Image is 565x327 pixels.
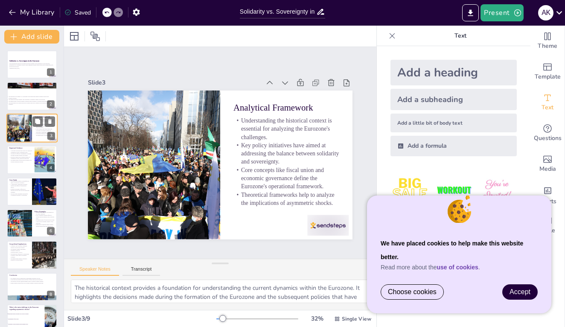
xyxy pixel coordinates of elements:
div: Get real-time input from your audience [530,118,565,149]
input: Insert title [240,6,317,18]
p: The balance of power among member states is crucial for future stability. [9,280,55,282]
div: 5 [7,178,57,206]
p: Text [399,26,522,46]
a: Accept [503,285,537,299]
p: Historical trends show repeated patterns of asymmetric shocks within the Eurozone. [9,156,32,159]
button: Export to PowerPoint [462,4,479,21]
span: Media [539,164,556,174]
p: Market positioning is affected by national policies and collective Eurozone strategies. [9,188,29,193]
button: Delete Slide [45,116,55,126]
div: Add a little bit of body text [390,114,517,132]
p: The interplay impacts diplomatic strategies within the [GEOGRAPHIC_DATA]. [9,248,29,253]
div: 8 [7,273,57,301]
p: The implications of these dynamics extend beyond economics to broader geopolitical contexts. [7,100,52,102]
p: Core concepts like fiscal union and economic governance define the Eurozone's operational framework. [35,128,55,133]
p: Case Study [9,178,29,181]
button: My Library [6,6,58,19]
a: use of cookies [437,264,478,271]
p: The implications extend to Europe’s position as a global leader. [9,258,29,261]
div: Slide 3 [105,53,275,96]
p: The presentation will explore historical contexts and policy initiatives that illustrate these dy... [7,102,52,105]
p: Future policy initiatives must consider lessons learned from past experiences. [35,224,55,227]
div: 4 [47,164,55,172]
p: Conclusion [9,274,55,276]
span: Implementing a fiscal union [8,318,44,319]
p: Key policy initiatives have aimed at addressing the balance between solidarity and sovereignty. [35,123,55,128]
span: Accept [510,288,530,295]
div: Add ready made slides [530,56,565,87]
div: 7 [47,259,55,267]
img: 3.jpeg [477,170,517,210]
div: 6 [47,227,55,235]
img: 2.jpeg [434,170,473,210]
p: The automotive industry exemplifies the impact of Eurozone dynamics. [9,180,29,183]
p: Theoretical frameworks help to analyze the implications of asymmetric shocks. [35,133,55,136]
button: Transcript [122,266,160,276]
span: Choose cookies [388,288,437,296]
strong: We have placed cookies to help make this website better. [381,240,523,260]
p: The implications of these shocks extend to the broader European economy. [9,160,32,163]
p: Empirical Evidence [9,147,32,149]
span: Managing economic disparities among member states [8,324,44,324]
a: Choose cookies [381,285,443,299]
span: Position [90,31,100,41]
div: Add images, graphics, shapes or video [530,149,565,179]
p: Understanding the historical context is essential for analyzing the Eurozone's challenges. [35,119,55,123]
div: Layout [67,29,81,43]
span: Template [535,72,561,82]
p: A major firm’s operational strategies illustrate the effects of geopolitical factors. [9,184,29,188]
p: Understanding the historical context is essential for analyzing the Eurozone's challenges. [236,120,344,166]
p: The tension between solidarity and sovereignty can impact stability in the region. [7,99,52,100]
p: Open questions remain about the future of fiscal union in the Eurozone. [9,279,55,280]
button: A K [538,4,553,21]
div: 1 [47,68,55,76]
p: Analytical Framework [35,116,55,118]
div: 8 [47,291,55,298]
p: This presentation explores the tension between solidarity and sovereignty in the Eurozone, examin... [9,63,55,67]
p: Introduction [9,83,55,86]
strong: Solidarity vs. Sovereignty in the Eurozone [9,60,39,61]
div: Add a subheading [390,89,517,110]
p: Policy examples illustrate efforts to balance national interests with collective goals. [35,215,55,219]
span: Charts [539,197,556,206]
p: Solidarity and sovereignty influence Europe’s global trade relations. [9,245,29,248]
textarea: The historical context provides a foundation for understanding the current dynamics within the Eu... [71,280,370,303]
div: 4 [7,146,57,174]
div: Slide 3 / 9 [67,315,216,323]
p: Core concepts like fiscal union and economic governance define the Eurozone's operational framework. [225,168,334,214]
div: Change the overall theme [530,26,565,56]
p: Read more about the . [381,264,538,271]
p: Future research should focus on evolving dynamics within the Eurozone. [9,282,55,284]
p: The Eurozone's response to international economic crises reflects its internal dynamics. [9,253,29,258]
span: Balancing national sovereignty and collective solidarity [8,313,44,314]
div: 1 [7,50,57,79]
span: Text [542,103,553,112]
div: Add charts and graphs [530,179,565,210]
div: 7 [7,241,57,269]
p: Analytical Framework [241,105,347,139]
p: The implications of these policies extend to the overall economic stability of the Eurozone. [35,219,55,224]
p: Analyzing economic data reveals the impact of asymmetric shocks on member states. [9,150,32,153]
p: What is the main challenge in the Eurozone regarding asymmetric shocks? [9,306,42,311]
span: Single View [342,315,371,322]
button: Present [481,4,523,21]
div: A K [538,5,553,20]
p: Key insights reveal complexities in managing asymmetric shocks. [9,277,55,279]
div: 3 [6,114,58,143]
img: 1.jpeg [390,170,430,210]
div: Add a formula [390,136,517,156]
div: 6 [7,209,57,237]
button: Duplicate Slide [32,116,43,126]
div: 5 [47,196,55,203]
p: The relevance of solidarity vs. sovereignty in the Eurozone shapes economic policies and politica... [7,96,52,99]
button: Add slide [4,30,59,44]
p: Key policy initiatives have aimed at addressing the balance between solidarity and sovereignty. [230,144,339,190]
p: The need for effective management strategies becomes evident through case studies. [9,153,32,156]
p: The European Stability Mechanism is a key policy initiative. [35,211,55,214]
button: Speaker Notes [71,266,119,276]
p: The case study highlights the need for coordinated responses to challenges. [9,193,29,196]
div: 2 [7,82,57,110]
div: Add text boxes [530,87,565,118]
p: Policy Examples [35,210,55,213]
p: Generated with [URL] [9,67,55,69]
